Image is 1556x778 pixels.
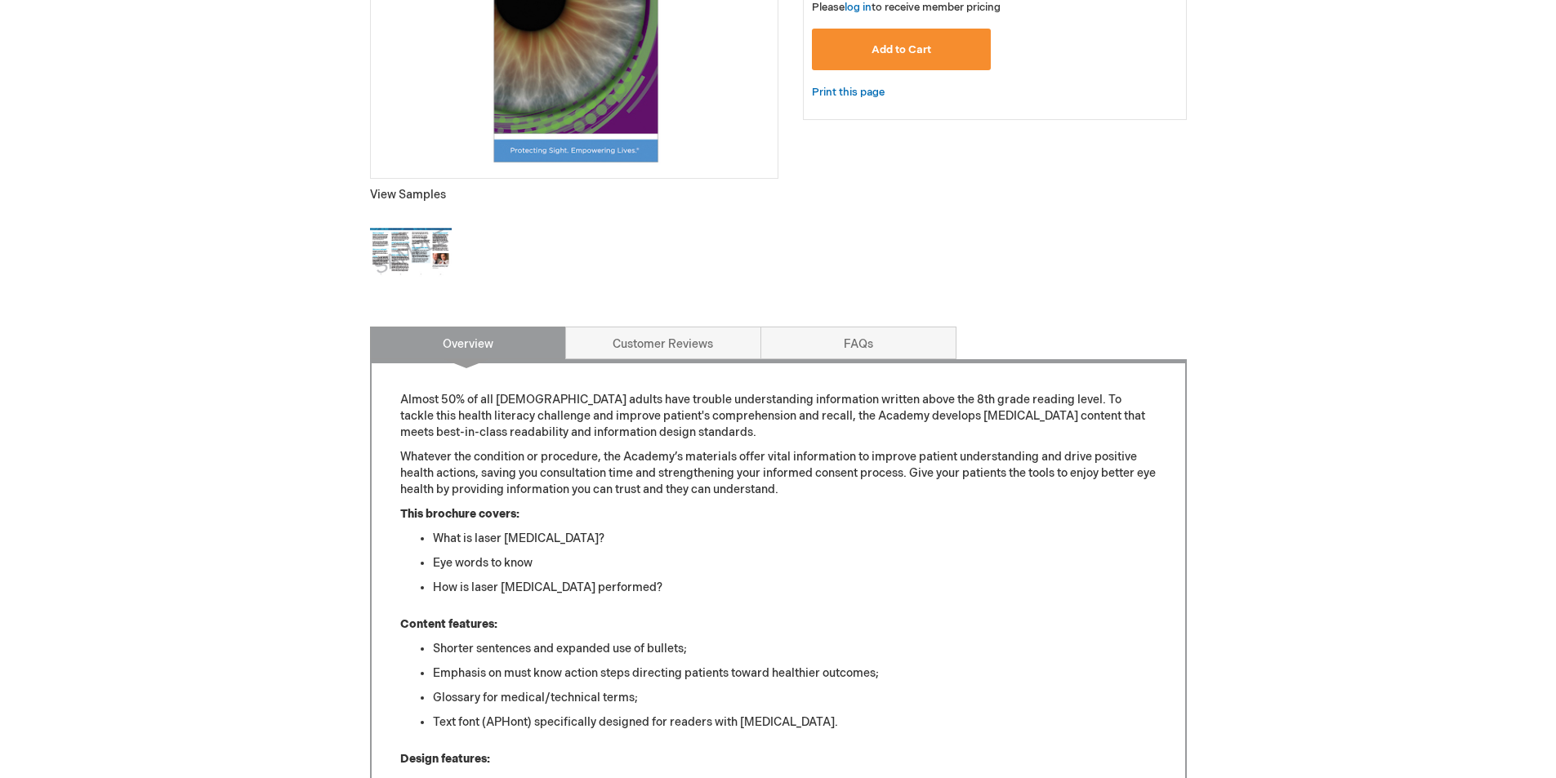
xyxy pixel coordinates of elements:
li: Shorter sentences and expanded use of bullets; [433,641,1157,657]
a: Print this page [812,82,885,103]
img: Click to view [370,211,452,293]
li: How is laser [MEDICAL_DATA] performed? [433,580,1157,596]
strong: Design features: [400,752,490,766]
a: log in [845,1,872,14]
a: Overview [370,327,566,359]
a: Customer Reviews [565,327,761,359]
li: Text font (APHont) specifically designed for readers with [MEDICAL_DATA]. [433,714,1157,731]
span: Please to receive member pricing [812,1,1001,14]
li: Glossary for medical/technical terms; [433,690,1157,706]
p: Whatever the condition or procedure, the Academy’s materials offer vital information to improve p... [400,449,1157,498]
strong: Content features: [400,617,497,631]
li: What is laser [MEDICAL_DATA]? [433,531,1157,547]
button: Add to Cart [812,29,992,70]
strong: This brochure covers: [400,507,519,521]
li: Eye words to know [433,555,1157,571]
li: Emphasis on must know action steps directing patients toward healthier outcomes; [433,665,1157,682]
p: View Samples [370,187,778,203]
span: Add to Cart [872,43,931,56]
a: FAQs [760,327,956,359]
p: Almost 50% of all [DEMOGRAPHIC_DATA] adults have trouble understanding information written above ... [400,392,1157,441]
